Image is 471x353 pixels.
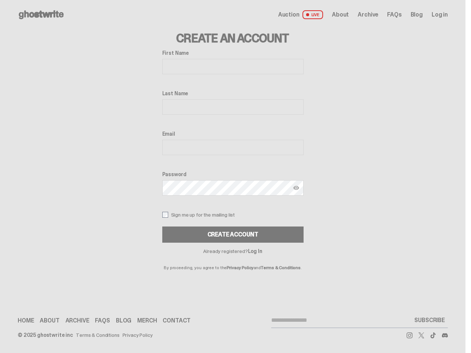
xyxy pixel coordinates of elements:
a: Log in [432,12,448,18]
span: LIVE [302,10,323,19]
a: FAQs [387,12,401,18]
label: Email [162,131,304,137]
a: Privacy Policy [227,265,253,271]
label: Last Name [162,90,304,96]
a: Home [18,318,34,324]
a: Blog [411,12,423,18]
a: Terms & Conditions [261,265,301,271]
a: Merch [137,318,157,324]
div: © 2025 ghostwrite inc [18,332,73,338]
a: About [332,12,349,18]
a: Contact [163,318,191,324]
p: Already registered? [162,249,304,254]
input: Sign me up for the mailing list [162,212,168,218]
p: By proceeding, you agree to the and . [162,254,304,270]
a: Archive [65,318,89,324]
span: Auction [278,12,300,18]
img: Show password [293,185,299,191]
label: Password [162,171,304,177]
div: Create Account [208,232,258,238]
label: Sign me up for the mailing list [162,212,304,218]
a: Terms & Conditions [76,332,119,338]
h3: Create an Account [162,32,304,44]
a: Privacy Policy [123,332,153,338]
label: First Name [162,50,304,56]
button: SUBSCRIBE [411,313,448,328]
a: Log In [248,248,262,254]
a: Blog [116,318,131,324]
a: About [40,318,59,324]
a: FAQs [95,318,110,324]
a: Archive [358,12,378,18]
button: Create Account [162,227,304,243]
a: Auction LIVE [278,10,323,19]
